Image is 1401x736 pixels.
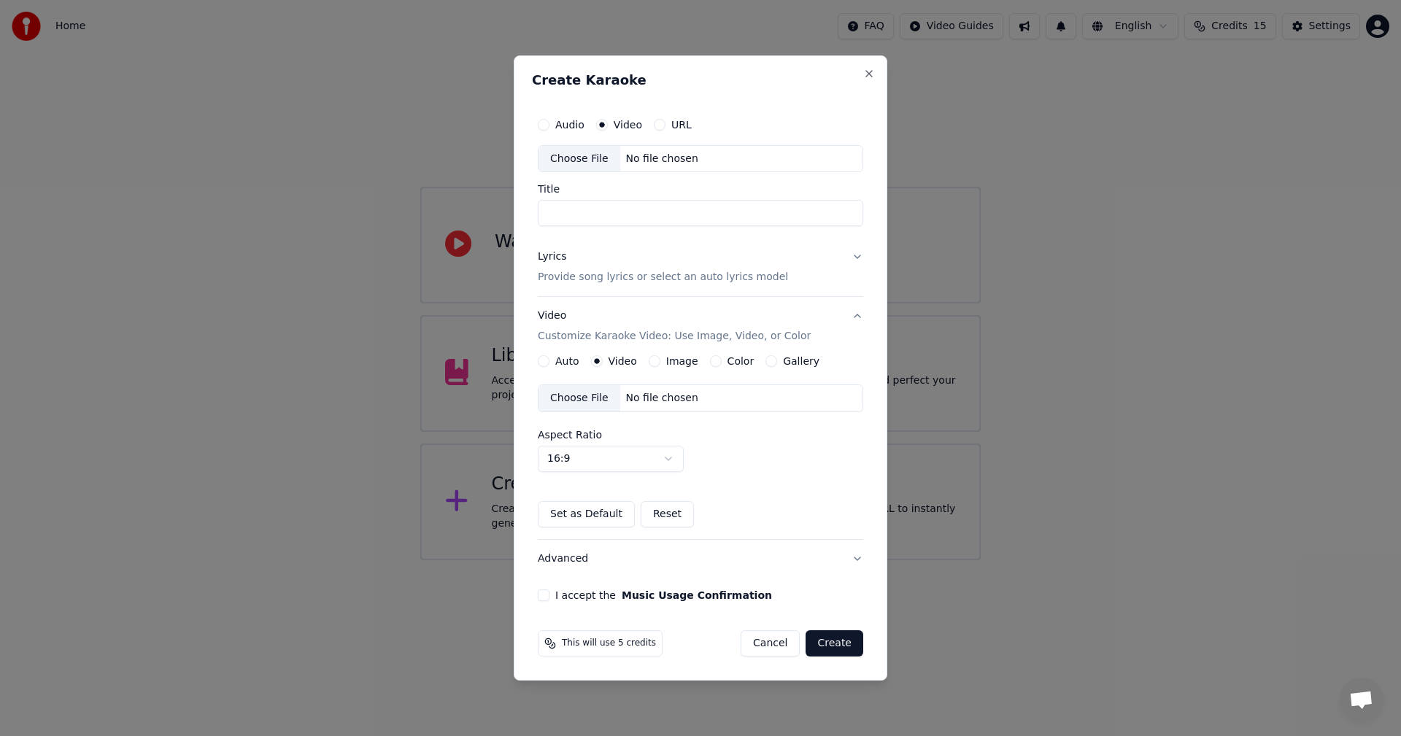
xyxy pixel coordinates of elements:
[538,239,863,297] button: LyricsProvide song lyrics or select an auto lyrics model
[539,146,620,172] div: Choose File
[538,430,863,440] label: Aspect Ratio
[538,250,566,265] div: Lyrics
[622,590,772,600] button: I accept the
[539,385,620,411] div: Choose File
[538,540,863,578] button: Advanced
[538,501,635,527] button: Set as Default
[609,356,637,366] label: Video
[538,309,811,344] div: Video
[538,271,788,285] p: Provide song lyrics or select an auto lyrics model
[562,638,656,649] span: This will use 5 credits
[783,356,819,366] label: Gallery
[666,356,698,366] label: Image
[741,630,800,656] button: Cancel
[532,74,869,87] h2: Create Karaoke
[614,120,642,130] label: Video
[727,356,754,366] label: Color
[641,501,694,527] button: Reset
[538,355,863,539] div: VideoCustomize Karaoke Video: Use Image, Video, or Color
[671,120,692,130] label: URL
[620,391,704,406] div: No file chosen
[806,630,863,656] button: Create
[555,120,584,130] label: Audio
[538,329,811,344] p: Customize Karaoke Video: Use Image, Video, or Color
[555,356,579,366] label: Auto
[620,152,704,166] div: No file chosen
[538,185,863,195] label: Title
[538,298,863,356] button: VideoCustomize Karaoke Video: Use Image, Video, or Color
[555,590,772,600] label: I accept the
